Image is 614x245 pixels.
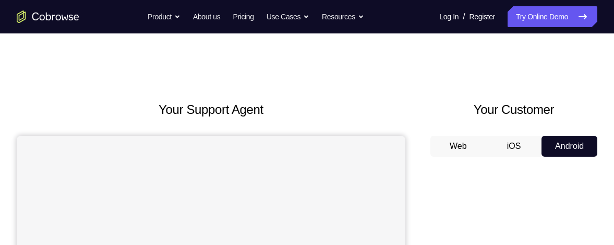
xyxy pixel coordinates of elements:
[322,6,364,27] button: Resources
[267,6,309,27] button: Use Cases
[508,6,597,27] a: Try Online Demo
[233,6,254,27] a: Pricing
[148,6,180,27] button: Product
[469,6,495,27] a: Register
[193,6,220,27] a: About us
[17,100,405,119] h2: Your Support Agent
[463,10,465,23] span: /
[17,10,79,23] a: Go to the home page
[430,100,597,119] h2: Your Customer
[486,136,542,157] button: iOS
[430,136,486,157] button: Web
[541,136,597,157] button: Android
[439,6,459,27] a: Log In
